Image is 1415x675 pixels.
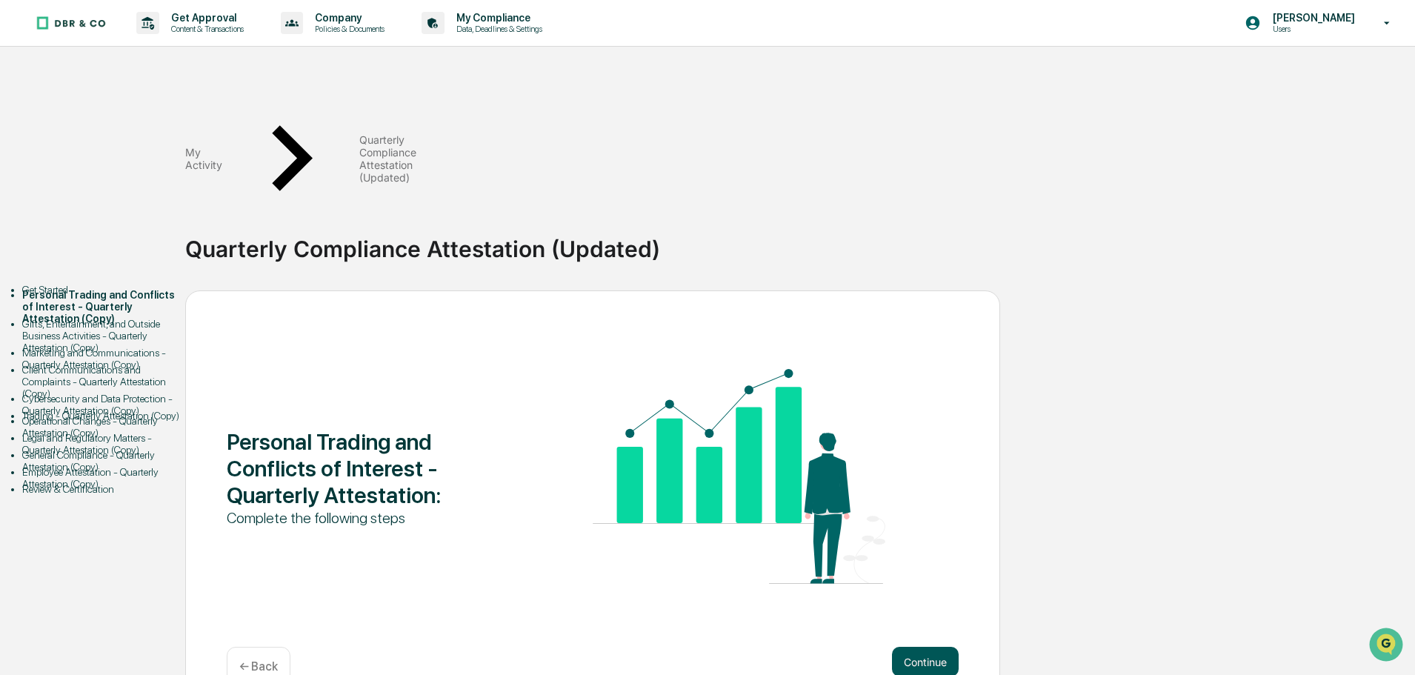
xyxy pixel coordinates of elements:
[22,449,185,473] div: General Compliance - Quarterly Attestation (Copy)
[9,181,101,207] a: 🖐️Preclearance
[36,16,107,30] img: logo
[30,215,93,230] span: Data Lookup
[22,364,185,399] div: Client Communications and Complaints - Quarterly Attestation (Copy)
[22,432,185,456] div: Legal and Regulatory Matters - Quarterly Attestation (Copy)
[185,224,1408,262] div: Quarterly Compliance Attestation (Updated)
[22,410,185,422] div: Trading - Quarterly Attestation (Copy)
[1261,12,1362,24] p: [PERSON_NAME]
[1261,24,1362,34] p: Users
[445,24,550,34] p: Data, Deadlines & Settings
[22,289,185,325] div: Personal Trading and Conflicts of Interest - Quarterly Attestation (Copy)
[22,284,185,296] div: Get Started
[303,24,392,34] p: Policies & Documents
[50,113,243,128] div: Start new chat
[30,187,96,202] span: Preclearance
[227,428,519,508] div: Personal Trading and Conflicts of Interest - Quarterly Attestation :
[22,318,185,353] div: Gifts, Entertainment, and Outside Business Activities - Quarterly Attestation (Copy)
[15,31,270,55] p: How can we help?
[159,24,251,34] p: Content & Transactions
[227,508,519,528] div: Complete the following steps
[185,146,222,171] div: My Activity
[107,188,119,200] div: 🗄️
[159,12,251,24] p: Get Approval
[239,659,278,674] p: ← Back
[101,181,190,207] a: 🗄️Attestations
[359,133,462,184] div: Quarterly Compliance Attestation (Updated)
[122,187,184,202] span: Attestations
[22,483,185,495] div: Review & Certification
[104,250,179,262] a: Powered byPylon
[22,466,185,490] div: Employee Attestation - Quarterly Attestation (Copy)
[9,209,99,236] a: 🔎Data Lookup
[1368,626,1408,666] iframe: Open customer support
[15,188,27,200] div: 🖐️
[15,216,27,228] div: 🔎
[22,415,185,439] div: Operational Changes - Quarterly Attestation (Copy)
[50,128,187,140] div: We're available if you need us!
[22,393,185,416] div: Cybersecurity and Data Protection - Quarterly Attestation (Copy)
[303,12,392,24] p: Company
[22,347,185,370] div: Marketing and Communications - Quarterly Attestation (Copy)
[593,369,885,584] img: Personal Trading and Conflicts of Interest - Quarterly Attestation
[445,12,550,24] p: My Compliance
[147,251,179,262] span: Pylon
[252,118,270,136] button: Start new chat
[15,113,41,140] img: 1746055101610-c473b297-6a78-478c-a979-82029cc54cd1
